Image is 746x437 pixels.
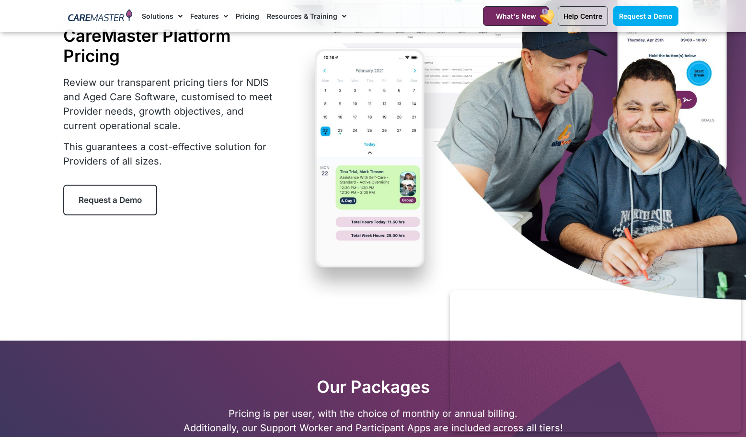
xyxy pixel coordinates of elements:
a: What's New [483,6,549,26]
span: Help Centre [563,12,602,20]
img: CareMaster Logo [68,9,133,24]
span: What's New [496,12,536,20]
iframe: Popup CTA [450,290,741,432]
p: Review our transparent pricing tiers for NDIS and Aged Care Software, customised to meet Provider... [63,75,279,133]
span: Request a Demo [79,195,142,205]
a: Request a Demo [613,6,678,26]
p: This guarantees a cost-effective solution for Providers of all sizes. [63,140,279,168]
h1: CareMaster Platform Pricing [63,25,279,66]
p: Pricing is per user, with the choice of monthly or annual billing. Additionally, our Support Work... [63,406,683,435]
a: Request a Demo [63,185,157,215]
h2: Our Packages [63,377,683,397]
a: Help Centre [558,6,608,26]
span: Request a Demo [619,12,673,20]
